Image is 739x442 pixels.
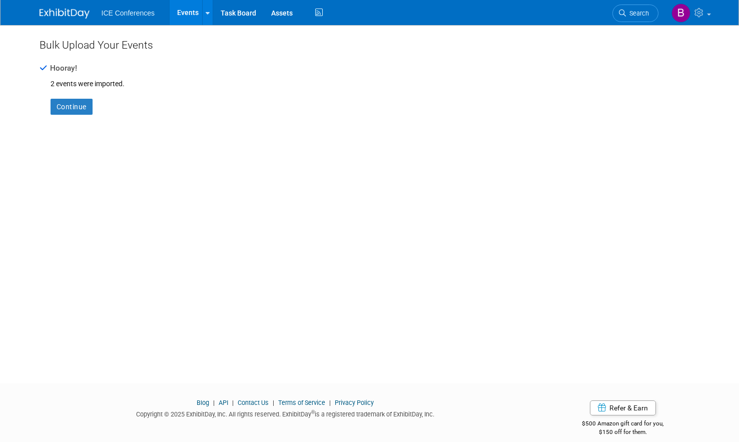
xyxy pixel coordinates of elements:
[197,399,209,406] a: Blog
[40,74,700,89] div: 2 events were imported.
[590,400,656,415] a: Refer & Earn
[335,399,374,406] a: Privacy Policy
[270,399,277,406] span: |
[546,428,700,436] div: $150 off for them.
[671,4,690,23] img: Brandi Allegood
[40,407,531,419] div: Copyright © 2025 ExhibitDay, Inc. All rights reserved. ExhibitDay is a registered trademark of Ex...
[102,9,155,17] span: ICE Conferences
[327,399,333,406] span: |
[230,399,236,406] span: |
[278,399,325,406] a: Terms of Service
[211,399,217,406] span: |
[40,9,90,19] img: ExhibitDay
[51,99,93,115] a: Continue
[40,38,700,53] div: Bulk Upload Your Events
[238,399,269,406] a: Contact Us
[40,63,700,74] div: Hooray!
[612,5,658,22] a: Search
[219,399,228,406] a: API
[626,10,649,17] span: Search
[546,413,700,436] div: $500 Amazon gift card for you,
[311,409,315,415] sup: ®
